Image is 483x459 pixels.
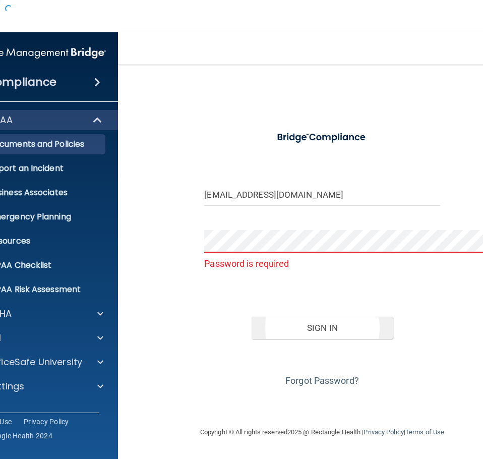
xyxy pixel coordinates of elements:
img: bridge_compliance_login_screen.278c3ca4.svg [267,125,378,150]
a: Forgot Password? [285,375,359,386]
a: Terms of Use [405,428,444,436]
input: Email [204,183,440,206]
a: Privacy Policy [24,417,69,427]
button: Sign In [252,317,393,339]
p: Password is required [204,255,440,272]
a: Privacy Policy [364,428,403,436]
